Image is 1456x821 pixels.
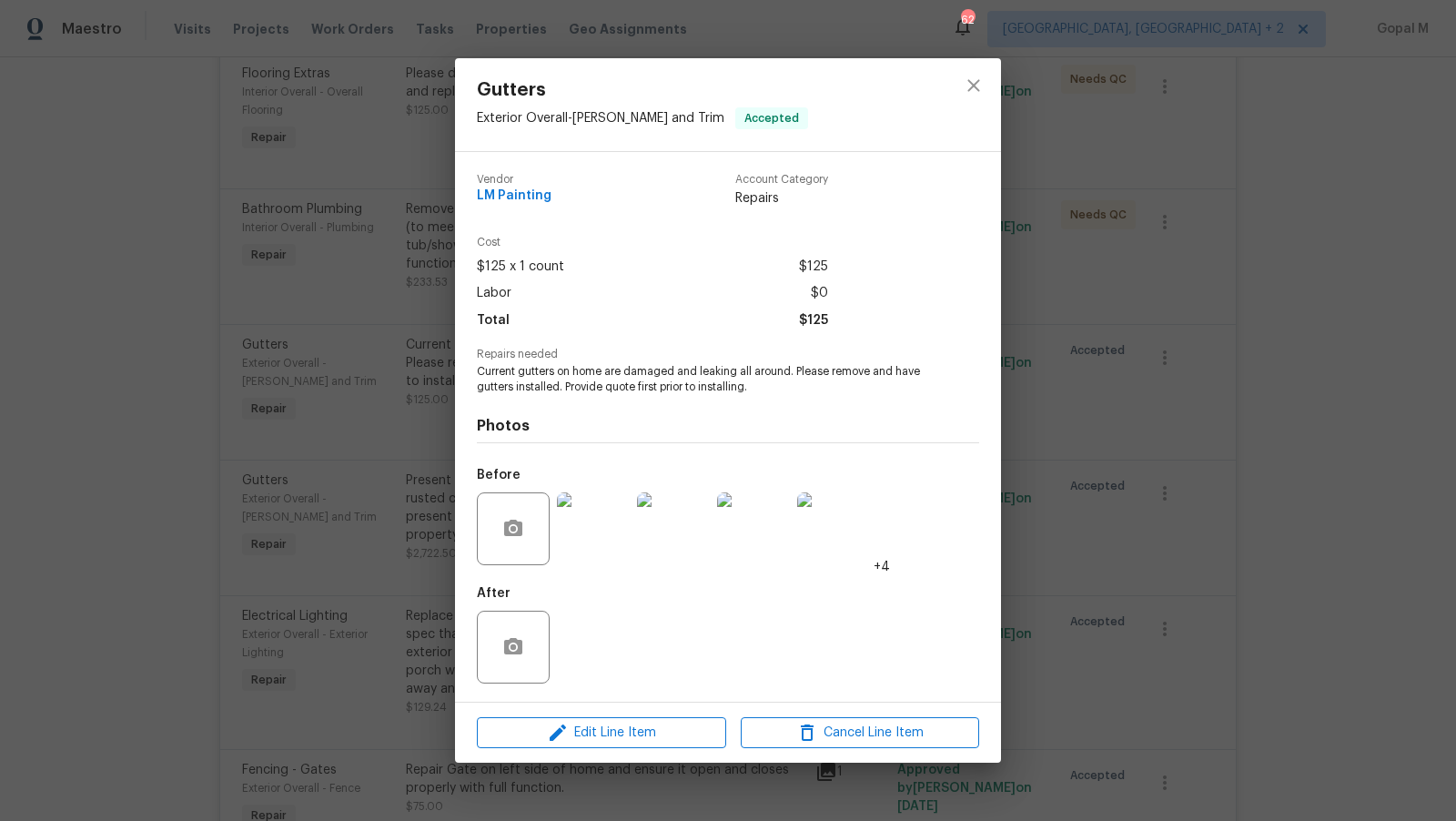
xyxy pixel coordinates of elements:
[477,112,724,125] span: Exterior Overall - [PERSON_NAME] and Trim
[477,80,808,100] span: Gutters
[477,254,564,280] span: $125 x 1 count
[952,64,996,107] button: close
[482,722,721,745] span: Edit Line Item
[477,349,979,360] span: Repairs needed
[477,280,511,307] span: Labor
[477,237,828,248] span: Cost
[746,722,974,745] span: Cancel Line Item
[799,254,828,280] span: $125
[735,189,828,208] span: Repairs
[735,174,828,186] span: Account Category
[477,417,979,435] h4: Photos
[737,109,806,127] span: Accepted
[477,469,521,481] h5: Before
[477,308,510,334] span: Total
[741,717,979,749] button: Cancel Line Item
[477,587,511,600] h5: After
[477,717,726,749] button: Edit Line Item
[799,308,828,334] span: $125
[874,558,890,576] span: +4
[477,364,929,395] span: Current gutters on home are damaged and leaking all around. Please remove and have gutters instal...
[477,174,551,186] span: Vendor
[961,11,974,29] div: 62
[811,280,828,307] span: $0
[477,189,551,203] span: LM Painting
